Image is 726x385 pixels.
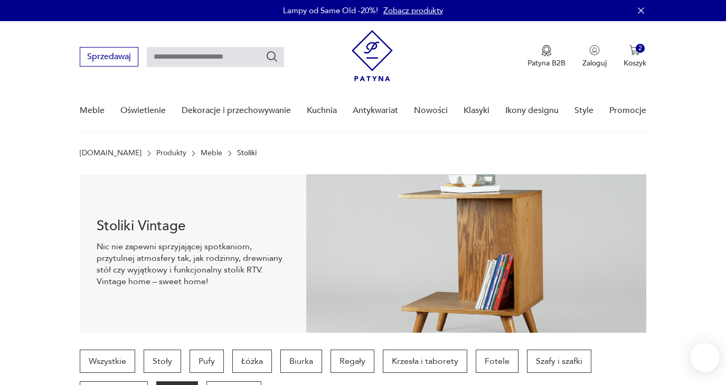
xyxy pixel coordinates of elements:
[182,90,291,131] a: Dekoracje i przechowywanie
[383,5,443,16] a: Zobacz produkty
[541,45,552,57] img: Ikona medalu
[97,220,289,232] h1: Stoliki Vintage
[589,45,600,55] img: Ikonka użytkownika
[505,90,559,131] a: Ikony designu
[624,58,646,68] p: Koszyk
[690,343,720,372] iframe: Smartsupp widget button
[80,149,142,157] a: [DOMAIN_NAME]
[237,149,257,157] p: Stoliki
[414,90,448,131] a: Nowości
[156,149,186,157] a: Produkty
[582,58,607,68] p: Zaloguj
[306,174,646,333] img: 2a258ee3f1fcb5f90a95e384ca329760.jpg
[476,350,518,373] a: Fotele
[629,45,640,55] img: Ikona koszyka
[80,54,138,61] a: Sprzedawaj
[609,90,646,131] a: Promocje
[527,58,565,68] p: Patyna B2B
[266,50,278,63] button: Szukaj
[144,350,181,373] a: Stoły
[383,350,467,373] a: Krzesła i taborety
[353,90,398,131] a: Antykwariat
[527,350,591,373] a: Szafy i szafki
[120,90,166,131] a: Oświetlenie
[232,350,272,373] a: Łóżka
[201,149,222,157] a: Meble
[527,45,565,68] a: Ikona medaluPatyna B2B
[331,350,374,373] a: Regały
[80,350,135,373] a: Wszystkie
[464,90,489,131] a: Klasyki
[636,44,645,53] div: 2
[582,45,607,68] button: Zaloguj
[190,350,224,373] a: Pufy
[352,30,393,81] img: Patyna - sklep z meblami i dekoracjami vintage
[80,90,105,131] a: Meble
[283,5,378,16] p: Lampy od Same Old -20%!
[97,241,289,287] p: Nic nie zapewni sprzyjającej spotkaniom, przytulnej atmosfery tak, jak rodzinny, drewniany stół c...
[574,90,593,131] a: Style
[280,350,322,373] a: Biurka
[307,90,337,131] a: Kuchnia
[624,45,646,68] button: 2Koszyk
[80,47,138,67] button: Sprzedawaj
[527,45,565,68] button: Patyna B2B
